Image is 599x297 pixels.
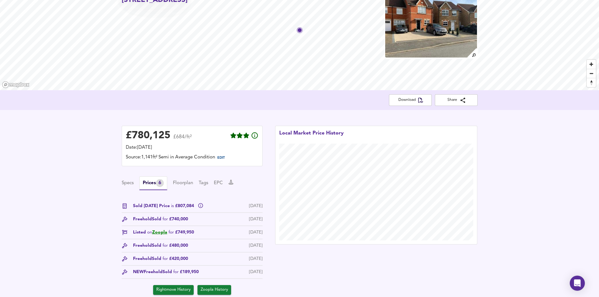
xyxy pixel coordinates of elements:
button: Tags [199,180,208,187]
div: [DATE] [249,229,263,236]
button: Zoopla History [197,285,231,295]
button: Prices6 [139,176,167,190]
div: Prices [143,179,164,187]
span: for [173,270,179,274]
span: on [147,230,152,234]
div: [DATE] [249,242,263,249]
span: for [163,243,168,248]
span: Share [440,97,473,103]
span: Listed £749,950 [133,229,194,236]
span: Sold £740,000 [152,216,188,223]
img: search [467,47,478,58]
button: Rightmove History [153,285,194,295]
div: [DATE] [249,269,263,275]
div: [DATE] [249,216,263,223]
div: Local Market Price History [279,130,344,144]
button: Reset bearing to north [587,78,596,87]
div: [DATE] [249,256,263,262]
span: Sold £420,000 [152,256,188,262]
div: NEW Freehold [133,269,199,275]
button: Zoom in [587,60,596,69]
span: Rightmove History [156,286,191,294]
span: Download [394,97,427,103]
span: for [169,230,174,234]
div: Freehold [133,256,188,262]
button: Zoom out [587,69,596,78]
span: £684/ft² [173,135,192,144]
span: Sold £189,950 [163,269,199,275]
div: £ 780,125 [126,131,170,140]
span: Zoopla History [201,286,228,294]
button: Floorplan [173,180,193,187]
div: Open Intercom Messenger [570,276,585,291]
button: EPC [214,180,223,187]
span: Sold £480,000 [152,242,188,249]
button: Download [389,94,432,106]
span: is [171,204,174,208]
span: for [163,217,168,221]
div: Source: 1,141ft² Semi in Average Condition [126,154,258,162]
a: Zoopla [152,230,167,234]
span: EDIT [217,156,225,160]
div: Freehold [133,216,188,223]
button: Specs [122,180,134,187]
div: [DATE] [249,203,263,209]
button: Share [435,94,478,106]
a: Mapbox homepage [2,81,30,88]
span: for [163,256,168,261]
div: Date: [DATE] [126,144,258,151]
div: Freehold [133,242,188,249]
span: Sold [DATE] Price £807,084 [133,203,195,209]
div: 6 [156,179,164,187]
